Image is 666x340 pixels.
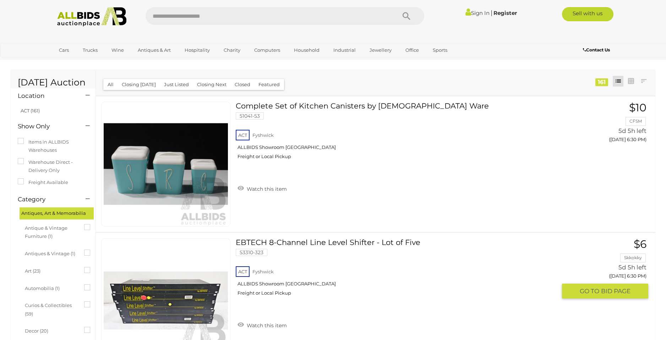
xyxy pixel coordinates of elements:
[25,300,78,318] span: Curios & Collectibles (59)
[18,123,75,130] h4: Show Only
[54,56,114,68] a: [GEOGRAPHIC_DATA]
[567,102,648,146] a: $10 CFSM 5d 5h left ([DATE] 6:30 PM)
[25,325,78,335] span: Decor (20)
[25,222,78,241] span: Antique & Vintage Furniture (1)
[180,44,214,56] a: Hospitality
[118,79,160,90] button: Closing [DATE]
[18,178,68,186] label: Freight Available
[595,78,608,86] div: 161
[428,44,452,56] a: Sports
[493,10,517,16] a: Register
[25,248,78,258] span: Antiques & Vintage (1)
[54,44,73,56] a: Cars
[18,93,75,99] h4: Location
[236,183,289,194] a: Watch this item
[241,238,557,301] a: EBTECH 8-Channel Line Level Shifter - Lot of Five 53310-323 ACT Fyshwick ALLBIDS Showroom [GEOGRA...
[107,44,129,56] a: Wine
[601,287,630,295] span: BID PAGE
[18,196,75,203] h4: Category
[583,47,610,52] b: Contact Us
[20,207,94,219] div: Antiques, Art & Memorabilia
[629,101,646,114] span: $10
[289,44,324,56] a: Household
[562,7,613,21] a: Sell with us
[103,79,118,90] button: All
[193,79,231,90] button: Closing Next
[401,44,424,56] a: Office
[25,265,78,275] span: Art (23)
[104,102,228,226] img: 51041-53a.jpg
[18,158,88,175] label: Warehouse Direct - Delivery Only
[250,44,285,56] a: Computers
[18,78,88,88] h1: [DATE] Auction
[241,102,557,165] a: Complete Set of Kitchen Canisters by [DEMOGRAPHIC_DATA] Ware 51041-53 ACT Fyshwick ALLBIDS Showro...
[25,283,78,292] span: Automobilia (1)
[78,44,102,56] a: Trucks
[583,46,612,54] a: Contact Us
[53,7,130,27] img: Allbids.com.au
[567,238,648,299] a: $6 Skkokky 5d 5h left ([DATE] 6:30 PM) GO TOBID PAGE
[365,44,396,56] a: Jewellery
[219,44,245,56] a: Charity
[18,138,88,155] label: Items in ALLBIDS Warehouses
[465,10,490,16] a: Sign In
[21,108,40,113] a: ACT (161)
[133,44,175,56] a: Antiques & Art
[245,322,287,329] span: Watch this item
[562,284,648,299] button: GO TOBID PAGE
[580,287,601,295] span: GO TO
[230,79,255,90] button: Closed
[329,44,360,56] a: Industrial
[160,79,193,90] button: Just Listed
[254,79,284,90] button: Featured
[245,186,287,192] span: Watch this item
[491,9,492,17] span: |
[236,319,289,330] a: Watch this item
[389,7,424,25] button: Search
[634,238,646,251] span: $6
